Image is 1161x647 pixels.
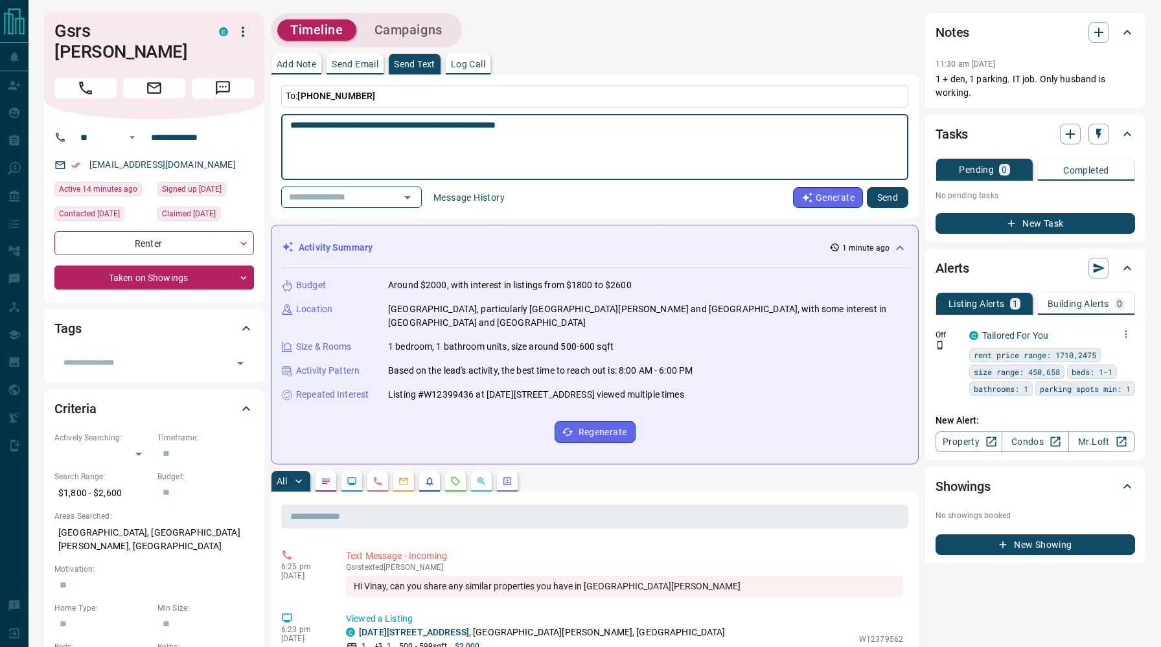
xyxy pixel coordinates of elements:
button: Send [867,187,908,208]
p: Activity Pattern [296,364,360,378]
div: Tags [54,313,254,344]
p: Home Type: [54,602,151,614]
span: Call [54,78,117,98]
p: [DATE] [281,634,327,643]
span: Contacted [DATE] [59,207,120,220]
div: Mon Sep 15 2025 [54,182,151,200]
p: Motivation: [54,563,254,575]
p: Pending [959,165,994,174]
button: Regenerate [555,421,636,443]
p: Send Email [332,60,378,69]
svg: Notes [321,476,331,486]
h2: Tags [54,318,81,339]
button: Timeline [277,19,356,41]
svg: Email Verified [71,161,80,170]
p: Listing Alerts [948,299,1005,308]
p: Text Message - Incoming [346,549,903,563]
svg: Opportunities [476,476,487,486]
div: condos.ca [219,27,228,36]
div: Notes [936,17,1135,48]
p: No pending tasks [936,186,1135,205]
div: Fri Sep 12 2025 [157,207,254,225]
p: 1 + den, 1 parking. IT job. Only husband is working. [936,73,1135,100]
a: Tailored For You [982,330,1048,341]
h2: Criteria [54,398,97,419]
p: To: [281,85,908,108]
p: Budget: [157,471,254,482]
svg: Push Notification Only [936,341,945,350]
span: Message [192,78,254,98]
h2: Notes [936,22,969,43]
span: beds: 1-1 [1072,365,1112,378]
p: Search Range: [54,471,151,482]
svg: Agent Actions [502,476,512,486]
p: Based on the lead's activity, the best time to reach out is: 8:00 AM - 6:00 PM [388,364,693,378]
p: Actively Searching: [54,432,151,444]
p: All [277,477,287,486]
p: No showings booked [936,510,1135,521]
h2: Showings [936,476,991,497]
a: Property [936,431,1002,452]
p: $1,800 - $2,600 [54,482,151,504]
a: Condos [1002,431,1068,452]
p: Location [296,302,332,316]
p: Min Size: [157,602,254,614]
p: 1 bedroom, 1 bathroom units, size around 500-600 sqft [388,340,614,354]
div: Showings [936,471,1135,502]
a: [EMAIL_ADDRESS][DOMAIN_NAME] [89,159,236,170]
button: Generate [793,187,863,208]
div: Alerts [936,253,1135,284]
h1: Gsrs [PERSON_NAME] [54,21,200,62]
p: Building Alerts [1048,299,1109,308]
span: parking spots min: 1 [1040,382,1131,395]
p: [GEOGRAPHIC_DATA], particularly [GEOGRAPHIC_DATA][PERSON_NAME] and [GEOGRAPHIC_DATA], with some i... [388,302,908,330]
p: 1 minute ago [842,242,890,254]
div: Hi Vinay, can you share any similar properties you have in [GEOGRAPHIC_DATA][PERSON_NAME] [346,576,903,596]
span: Email [123,78,185,98]
div: Tasks [936,119,1135,150]
span: rent price range: 1710,2475 [974,348,1096,361]
p: Activity Summary [299,241,373,255]
p: Add Note [277,60,316,69]
div: Fri Jul 18 2025 [157,182,254,200]
h2: Tasks [936,124,968,144]
span: Signed up [DATE] [162,183,222,196]
a: Mr.Loft [1068,431,1135,452]
p: Budget [296,278,326,292]
p: Areas Searched: [54,510,254,522]
p: 11:30 am [DATE] [936,60,995,69]
div: Renter [54,231,254,255]
button: Open [398,188,417,207]
p: Timeframe: [157,432,254,444]
p: Send Text [394,60,435,69]
button: New Task [936,213,1135,234]
button: Message History [426,187,512,208]
div: Criteria [54,393,254,424]
div: condos.ca [969,331,978,340]
p: Size & Rooms [296,340,352,354]
p: Gsrs texted [PERSON_NAME] [346,563,903,572]
p: Viewed a Listing [346,612,903,626]
p: 6:23 pm [281,625,327,634]
p: [GEOGRAPHIC_DATA], [GEOGRAPHIC_DATA][PERSON_NAME], [GEOGRAPHIC_DATA] [54,522,254,557]
p: Log Call [451,60,485,69]
p: Around $2000, with interest in listings from $1800 to $2600 [388,278,632,292]
p: 0 [1002,165,1007,174]
svg: Emails [398,476,409,486]
p: , [GEOGRAPHIC_DATA][PERSON_NAME], [GEOGRAPHIC_DATA] [359,626,726,639]
button: Open [124,130,140,145]
div: Activity Summary1 minute ago [282,236,908,260]
span: size range: 450,658 [974,365,1060,378]
p: Repeated Interest [296,388,369,402]
div: Fri Sep 12 2025 [54,207,151,225]
span: [PHONE_NUMBER] [297,91,375,101]
div: Taken on Showings [54,266,254,289]
p: 1 [1013,299,1018,308]
svg: Listing Alerts [424,476,435,486]
span: bathrooms: 1 [974,382,1028,395]
h2: Alerts [936,258,969,278]
p: 0 [1117,299,1122,308]
div: condos.ca [346,628,355,637]
p: Listing #W12399436 at [DATE][STREET_ADDRESS] viewed multiple times [388,388,684,402]
svg: Requests [450,476,461,486]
